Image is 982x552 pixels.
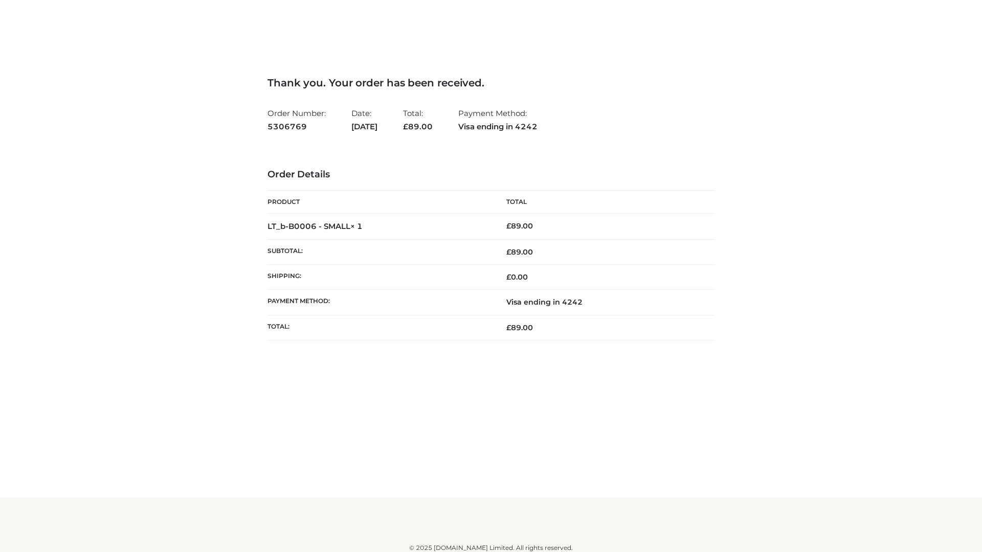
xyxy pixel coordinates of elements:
th: Payment method: [267,290,491,315]
li: Payment Method: [458,104,538,135]
span: 89.00 [506,323,533,332]
strong: 5306769 [267,120,326,133]
strong: [DATE] [351,120,377,133]
strong: LT_b-B0006 - SMALL [267,221,363,231]
th: Product [267,191,491,214]
strong: × 1 [350,221,363,231]
th: Shipping: [267,265,491,290]
li: Date: [351,104,377,135]
span: £ [403,122,408,131]
span: 89.00 [506,247,533,257]
bdi: 89.00 [506,221,533,231]
bdi: 0.00 [506,272,528,282]
h3: Order Details [267,169,715,180]
th: Subtotal: [267,239,491,264]
th: Total [491,191,715,214]
td: Visa ending in 4242 [491,290,715,315]
th: Total: [267,315,491,340]
span: £ [506,323,511,332]
strong: Visa ending in 4242 [458,120,538,133]
span: £ [506,272,511,282]
h3: Thank you. Your order has been received. [267,77,715,89]
li: Order Number: [267,104,326,135]
li: Total: [403,104,433,135]
span: £ [506,221,511,231]
span: £ [506,247,511,257]
span: 89.00 [403,122,433,131]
